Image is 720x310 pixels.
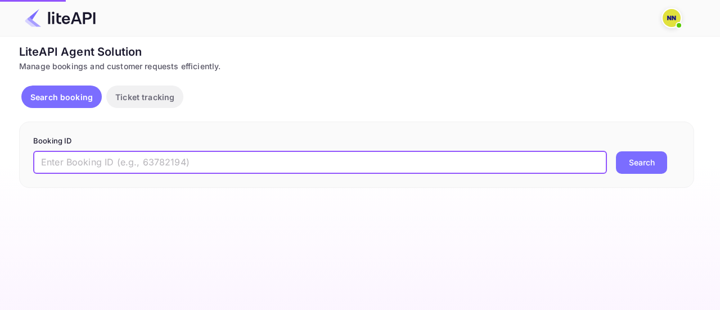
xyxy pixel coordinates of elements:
p: Booking ID [33,136,680,147]
div: LiteAPI Agent Solution [19,43,694,60]
img: LiteAPI Logo [25,9,96,27]
div: Manage bookings and customer requests efficiently. [19,60,694,72]
img: N/A N/A [663,9,681,27]
p: Search booking [30,91,93,103]
button: Search [616,151,667,174]
p: Ticket tracking [115,91,174,103]
input: Enter Booking ID (e.g., 63782194) [33,151,607,174]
